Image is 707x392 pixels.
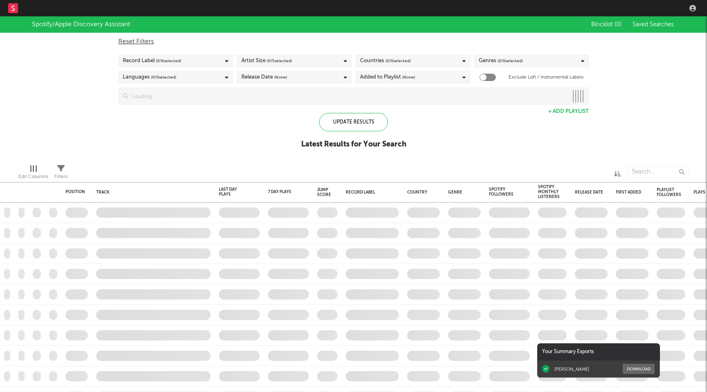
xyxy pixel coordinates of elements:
[156,56,181,66] span: ( 0 / 6 selected)
[317,187,331,197] div: Jump Score
[615,22,621,27] span: ( 0 )
[54,162,68,185] div: Filters
[402,72,415,82] span: (None)
[151,72,176,82] span: ( 0 / 0 selected)
[219,187,248,197] div: Last Day Plays
[274,72,287,82] span: (None)
[54,172,68,182] div: Filters
[448,190,477,195] div: Genre
[301,140,406,149] div: Latest Results for Your Search
[693,190,705,195] div: Plays
[123,72,176,82] div: Languages
[575,190,603,195] div: Release Date
[32,20,130,29] div: Spotify/Apple Discovery Assistant
[627,166,689,178] input: Search...
[123,56,181,66] div: Record Label
[360,56,411,66] div: Countries
[241,56,292,66] div: Artist Size
[96,190,207,195] div: Track
[630,21,675,28] button: Saved Searches
[267,56,292,66] span: ( 0 / 5 selected)
[616,190,644,195] div: First Added
[623,364,655,374] button: Download
[268,189,297,194] div: 7 Day Plays
[479,56,523,66] div: Genres
[360,72,415,82] div: Added to Playlist
[346,190,395,195] div: Record Label
[319,113,388,131] div: Update Results
[554,366,589,372] div: [PERSON_NAME]
[18,172,48,182] div: Edit Columns
[591,22,621,27] span: Blocklist
[128,88,568,104] input: Loading...
[498,56,523,66] span: ( 0 / 0 selected)
[18,162,48,185] div: Edit Columns
[657,187,681,197] div: Playlist Followers
[118,37,589,47] div: Reset Filters
[537,343,660,360] div: Your Summary Exports
[385,56,411,66] span: ( 0 / 0 selected)
[489,187,518,197] div: Spotify Followers
[241,72,287,82] div: Release Date
[633,22,675,27] span: Saved Searches
[548,109,589,114] button: + Add Playlist
[65,189,85,194] div: Position
[538,185,560,199] div: Spotify Monthly Listeners
[509,72,583,82] label: Exclude Lofi / Instrumental Labels
[407,190,436,195] div: Country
